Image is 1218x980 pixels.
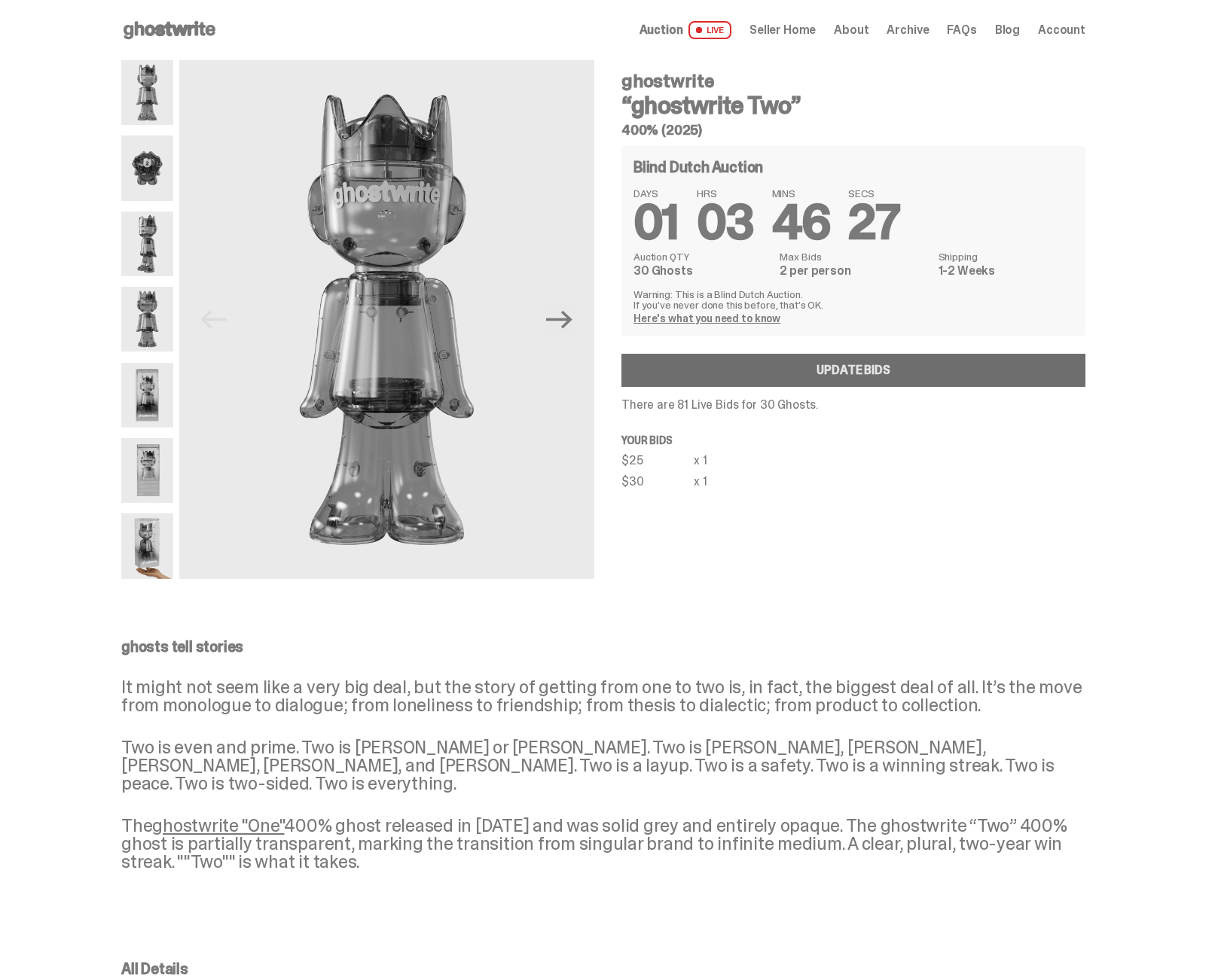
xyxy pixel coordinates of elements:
[633,265,771,277] dd: 30 Ghosts
[121,60,173,125] img: ghostwrite_Two_1.png
[121,135,173,200] img: ghostwrite_Two_13.png
[621,476,694,488] div: $30
[543,303,576,336] button: Next
[121,363,173,428] img: ghostwrite_Two_14.png
[939,251,1073,262] dt: Shipping
[621,435,1085,446] p: Your bids
[780,265,929,277] dd: 2 per person
[848,191,899,254] span: 27
[848,188,899,199] span: SECS
[121,738,1085,793] p: Two is even and prime. Two is [PERSON_NAME] or [PERSON_NAME]. Two is [PERSON_NAME], [PERSON_NAME]...
[121,639,1085,654] p: ghosts tell stories
[694,455,707,467] div: x 1
[121,961,362,976] p: All Details
[121,817,1085,871] p: The 400% ghost released in [DATE] and was solid grey and entirely opaque. The ghostwrite “Two” 40...
[152,814,284,837] a: ghostwrite "One"
[621,93,1085,117] h3: “ghostwrite Two”
[121,678,1085,714] p: It might not seem like a very big deal, but the story of getting from one to two is, in fact, the...
[688,21,731,39] span: LIVE
[633,289,1073,310] p: Warning: This is a Blind Dutch Auction. If you’ve never done this before, that’s OK.
[621,455,694,467] div: $25
[633,251,771,262] dt: Auction QTY
[633,160,763,175] h4: Blind Dutch Auction
[834,24,868,36] a: About
[640,24,683,36] span: Auction
[697,188,754,199] span: HRS
[780,251,929,262] dt: Max Bids
[633,188,679,199] span: DAYS
[694,476,707,488] div: x 1
[633,312,780,325] a: Here's what you need to know
[939,265,1073,277] dd: 1-2 Weeks
[121,212,173,276] img: ghostwrite_Two_2.png
[749,24,816,36] a: Seller Home
[947,24,976,36] a: FAQs
[121,287,173,352] img: ghostwrite_Two_8.png
[772,188,831,199] span: MINS
[697,191,754,254] span: 03
[772,191,831,254] span: 46
[621,399,1085,411] p: There are 81 Live Bids for 30 Ghosts.
[995,24,1020,36] a: Blog
[887,24,929,36] a: Archive
[179,60,594,579] img: ghostwrite_Two_1.png
[640,21,731,39] a: Auction LIVE
[121,438,173,503] img: ghostwrite_Two_17.png
[621,123,1085,137] h5: 400% (2025)
[633,191,679,254] span: 01
[621,354,1085,387] a: Update Bids
[621,72,1085,90] h4: ghostwrite
[1038,24,1085,36] a: Account
[121,513,173,578] img: ghostwrite_Two_Last.png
